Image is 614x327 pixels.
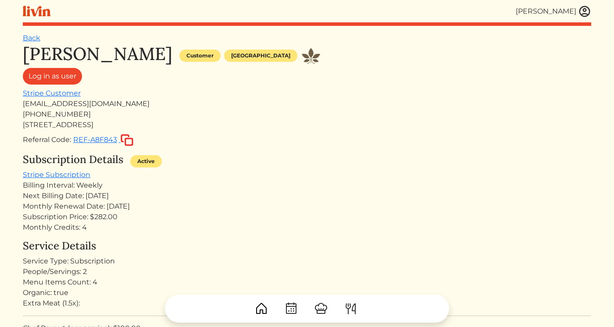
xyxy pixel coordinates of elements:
div: [PERSON_NAME] [516,6,576,17]
div: Monthly Credits: 4 [23,222,591,233]
a: Back [23,34,40,42]
div: [PHONE_NUMBER] [23,109,591,120]
div: Menu Items Count: 4 [23,277,591,288]
img: CalendarDots-5bcf9d9080389f2a281d69619e1c85352834be518fbc73d9501aef674afc0d57.svg [284,302,298,316]
div: Billing Interval: Weekly [23,180,591,191]
div: Service Type: Subscription [23,256,591,267]
div: Subscription Price: $282.00 [23,212,591,222]
div: [EMAIL_ADDRESS][DOMAIN_NAME] [23,99,591,109]
img: user_account-e6e16d2ec92f44fc35f99ef0dc9cddf60790bfa021a6ecb1c896eb5d2907b31c.svg [578,5,591,18]
h4: Service Details [23,240,591,252]
a: Stripe Customer [23,89,81,97]
img: ChefHat-a374fb509e4f37eb0702ca99f5f64f3b6956810f32a249b33092029f8484b388.svg [314,302,328,316]
div: Customer [179,50,221,62]
span: REF-A8F843 [73,135,117,144]
a: Stripe Subscription [23,171,90,179]
div: [GEOGRAPHIC_DATA] [224,50,297,62]
a: Log in as user [23,68,82,85]
img: House-9bf13187bcbb5817f509fe5e7408150f90897510c4275e13d0d5fca38e0b5951.svg [254,302,268,316]
img: livin-logo-a0d97d1a881af30f6274990eb6222085a2533c92bbd1e4f22c21b4f0d0e3210c.svg [23,6,50,17]
div: People/Servings: 2 [23,267,591,277]
h4: Subscription Details [23,153,123,166]
img: copy-c88c4d5ff2289bbd861d3078f624592c1430c12286b036973db34a3c10e19d95.svg [121,134,133,146]
div: [STREET_ADDRESS] [23,120,591,130]
div: Active [130,155,162,167]
span: Referral Code: [23,135,71,144]
img: Juniper [301,47,321,64]
div: Next Billing Date: [DATE] [23,191,591,201]
div: Monthly Renewal Date: [DATE] [23,201,591,212]
h1: [PERSON_NAME] [23,43,172,64]
img: ForkKnife-55491504ffdb50bab0c1e09e7649658475375261d09fd45db06cec23bce548bf.svg [344,302,358,316]
button: REF-A8F843 [73,134,134,146]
